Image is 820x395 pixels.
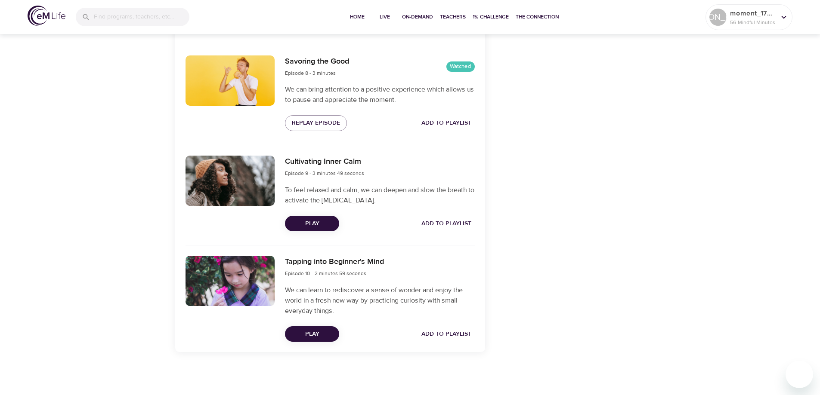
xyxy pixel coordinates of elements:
[285,326,339,342] button: Play
[285,285,474,316] p: We can learn to rediscover a sense of wonder and enjoy the world in a fresh new way by practicing...
[786,361,813,388] iframe: Button to launch messaging window
[285,185,474,205] p: To feel relaxed and calm, we can deepen and slow the breath to activate the [MEDICAL_DATA].
[292,118,340,129] span: Replay Episode
[285,84,474,105] p: We can bring attention to a positive experience which allows us to pause and appreciate the moment.
[418,115,475,131] button: Add to Playlist
[730,8,776,18] p: moment_1746717572
[421,329,471,340] span: Add to Playlist
[285,115,347,131] button: Replay Episode
[285,156,364,168] h6: Cultivating Inner Calm
[418,216,475,232] button: Add to Playlist
[418,326,475,342] button: Add to Playlist
[421,218,471,229] span: Add to Playlist
[374,12,395,21] span: Live
[730,18,776,26] p: 56 Mindful Minutes
[347,12,368,21] span: Home
[285,170,364,177] span: Episode 9 - 3 minutes 49 seconds
[28,6,65,26] img: logo
[285,256,384,268] h6: Tapping into Beginner's Mind
[285,70,336,77] span: Episode 8 - 3 minutes
[292,218,332,229] span: Play
[709,9,727,26] div: [PERSON_NAME]
[285,216,339,232] button: Play
[285,55,349,68] h6: Savoring the Good
[285,270,366,277] span: Episode 10 - 2 minutes 59 seconds
[516,12,559,21] span: The Connection
[402,12,433,21] span: On-Demand
[421,118,471,129] span: Add to Playlist
[94,8,189,26] input: Find programs, teachers, etc...
[473,12,509,21] span: 1% Challenge
[446,62,475,70] span: Watched
[292,329,332,340] span: Play
[440,12,466,21] span: Teachers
